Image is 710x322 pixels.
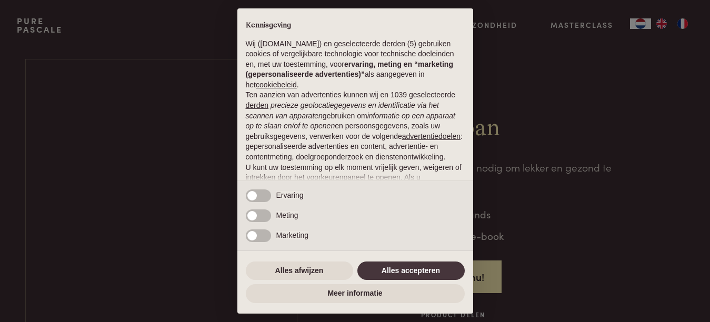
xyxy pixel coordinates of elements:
[246,112,456,130] em: informatie op een apparaat op te slaan en/of te openen
[256,80,297,89] a: cookiebeleid
[357,261,465,280] button: Alles accepteren
[246,60,453,79] strong: ervaring, meting en “marketing (gepersonaliseerde advertenties)”
[246,21,465,31] h2: Kennisgeving
[246,100,269,111] button: derden
[246,39,465,90] p: Wij ([DOMAIN_NAME]) en geselecteerde derden (5) gebruiken cookies of vergelijkbare technologie vo...
[246,284,465,303] button: Meer informatie
[246,261,353,280] button: Alles afwijzen
[246,101,439,120] em: precieze geolocatiegegevens en identificatie via het scannen van apparaten
[276,211,298,219] span: Meting
[276,231,308,239] span: Marketing
[246,163,465,214] p: U kunt uw toestemming op elk moment vrijelijk geven, weigeren of intrekken door het voorkeurenpan...
[246,90,465,162] p: Ten aanzien van advertenties kunnen wij en 1039 geselecteerde gebruiken om en persoonsgegevens, z...
[402,132,461,142] button: advertentiedoelen
[276,191,304,199] span: Ervaring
